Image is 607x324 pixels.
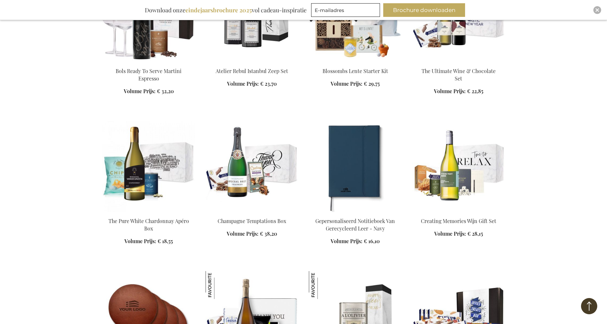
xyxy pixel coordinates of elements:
span: € 16,10 [364,238,380,244]
span: € 28,15 [467,230,483,237]
div: Download onze vol cadeau-inspiratie [142,3,310,17]
div: Close [593,6,601,14]
a: Volume Prijs: € 22,85 [434,88,483,95]
span: Volume Prijs: [124,88,156,94]
span: Volume Prijs: [124,238,156,244]
span: € 23,70 [260,80,277,87]
span: Volume Prijs: [434,88,466,94]
a: The Pure White Chardonnay Apéro Box [102,209,195,216]
a: Creating Memories Wijn Gift Set [421,218,496,224]
a: Bols Ready To Serve Martini Espresso Bols Ready To Serve Martini Espresso [102,59,195,66]
a: Volume Prijs: € 32,20 [124,88,174,95]
span: € 22,85 [467,88,483,94]
img: Personalised White Wine [412,121,505,212]
input: E-mailadres [311,3,380,17]
img: The Office Party Box [206,271,234,299]
span: Volume Prijs: [227,80,259,87]
button: Brochure downloaden [383,3,465,17]
a: Volume Prijs: € 29,75 [331,80,380,88]
img: The Pure White Chardonnay Apéro Box [102,121,195,212]
span: € 29,75 [364,80,380,87]
a: Volume Prijs: € 23,70 [227,80,277,88]
a: Champagne Temptations Box [206,209,298,216]
span: € 18,55 [158,238,173,244]
span: € 38,20 [260,230,277,237]
a: Spring Blossombs Starter Kit [309,59,402,66]
a: Gepersonaliseerd Notitieboek Van Gerecycleerd Leer - Navy [315,218,395,232]
img: Culinaire Olijfolie & Zout Set [309,271,337,299]
a: Bols Ready To Serve Martini Espresso [116,68,182,82]
a: Personalised Baltimore GRS Certified Paper & PU Notebook [309,209,402,216]
b: eindejaarsbrochure 2025 [185,6,252,14]
a: The Pure White Chardonnay Apéro Box [108,218,189,232]
a: Volume Prijs: € 18,55 [124,238,173,245]
img: Close [595,8,599,12]
a: Beer Apéro Gift Box The Ultimate Wine & Chocolate Set [412,59,505,66]
a: Blossombs Lente Starter Kit [322,68,388,74]
img: Personalised Baltimore GRS Certified Paper & PU Notebook [309,121,402,212]
img: Champagne Temptations Box [206,121,298,212]
a: Volume Prijs: € 16,10 [331,238,380,245]
a: Atelier Rebul Istanbul Zeep Set [216,68,288,74]
a: The Ultimate Wine & Chocolate Set [422,68,496,82]
a: Volume Prijs: € 38,20 [227,230,277,238]
span: Volume Prijs: [434,230,466,237]
span: Volume Prijs: [331,238,362,244]
a: Volume Prijs: € 28,15 [434,230,483,238]
a: Atelier Rebul Istanbul Soap Set [206,59,298,66]
a: Personalised White Wine [412,209,505,216]
a: Champagne Temptations Box [218,218,286,224]
span: Volume Prijs: [227,230,259,237]
span: Volume Prijs: [331,80,362,87]
form: marketing offers and promotions [311,3,382,19]
span: € 32,20 [157,88,174,94]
